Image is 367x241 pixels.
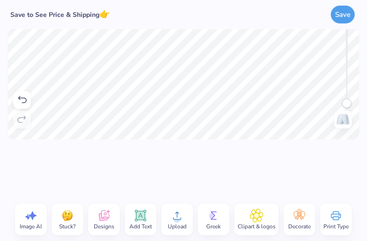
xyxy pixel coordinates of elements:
span: Stuck? [60,223,76,230]
span: Decorate [288,223,311,230]
span: Add Text [129,223,152,230]
img: Stuck? [60,209,75,223]
span: Designs [94,223,114,230]
span: Print Type [323,223,349,230]
div: Save to See Price & Shipping [7,8,112,21]
span: Image AI [20,223,42,230]
img: Back [336,112,351,127]
div: Accessibility label [342,98,352,108]
span: Greek [207,223,221,230]
span: Clipart & logos [238,223,276,230]
span: Upload [168,223,187,230]
span: 👉 [99,8,110,20]
button: Save [331,6,355,23]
